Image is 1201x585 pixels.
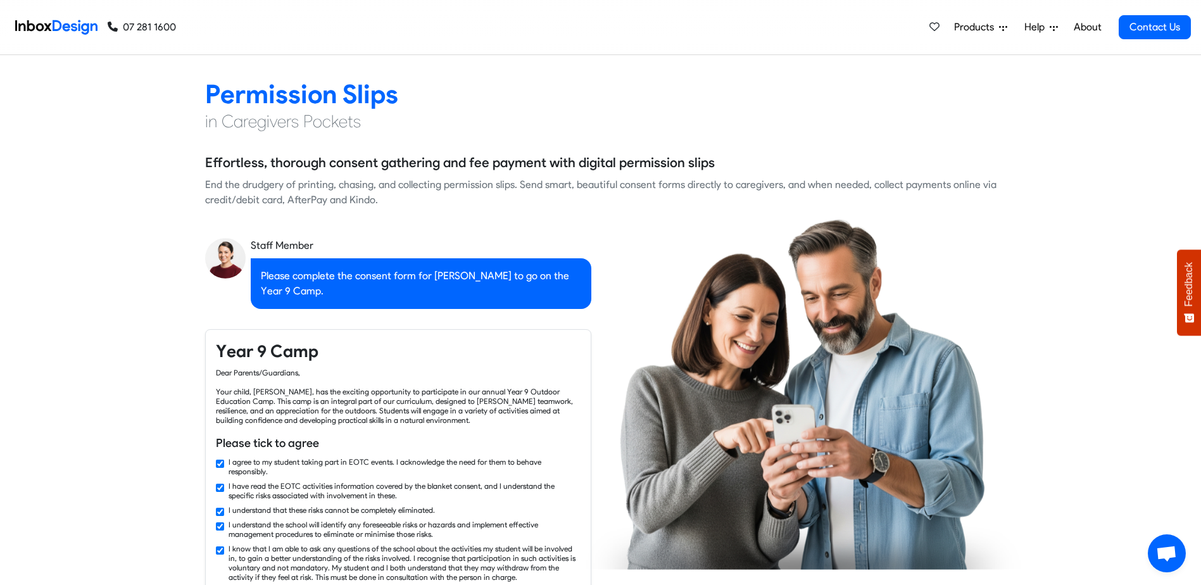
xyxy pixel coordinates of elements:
label: I understand that these risks cannot be completely eliminated. [229,505,435,515]
label: I agree to my student taking part in EOTC events. I acknowledge the need for them to behave respo... [229,457,581,476]
a: Contact Us [1119,15,1191,39]
span: Feedback [1183,262,1195,306]
h4: Year 9 Camp [216,340,581,363]
label: I have read the EOTC activities information covered by the blanket consent, and I understand the ... [229,481,581,500]
span: Products [954,20,999,35]
a: Help [1019,15,1063,40]
span: Help [1024,20,1050,35]
div: End the drudgery of printing, chasing, and collecting permission slips. Send smart, beautiful con... [205,177,997,208]
a: 07 281 1600 [108,20,176,35]
img: staff_avatar.png [205,238,246,279]
div: Please complete the consent form for [PERSON_NAME] to go on the Year 9 Camp. [251,258,591,309]
h6: Please tick to agree [216,435,581,451]
div: Dear Parents/Guardians, Your child, [PERSON_NAME], has the exciting opportunity to participate in... [216,368,581,425]
label: I understand the school will identify any foreseeable risks or hazards and implement effective ma... [229,520,581,539]
div: Staff Member [251,238,591,253]
h2: Permission Slips [205,78,997,110]
a: About [1070,15,1105,40]
a: Products [949,15,1012,40]
a: Open chat [1148,534,1186,572]
img: parents_using_phone.png [586,218,1020,569]
label: I know that I am able to ask any questions of the school about the activities my student will be ... [229,544,581,582]
h4: in Caregivers Pockets [205,110,997,133]
button: Feedback - Show survey [1177,249,1201,336]
h5: Effortless, thorough consent gathering and fee payment with digital permission slips [205,153,715,172]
